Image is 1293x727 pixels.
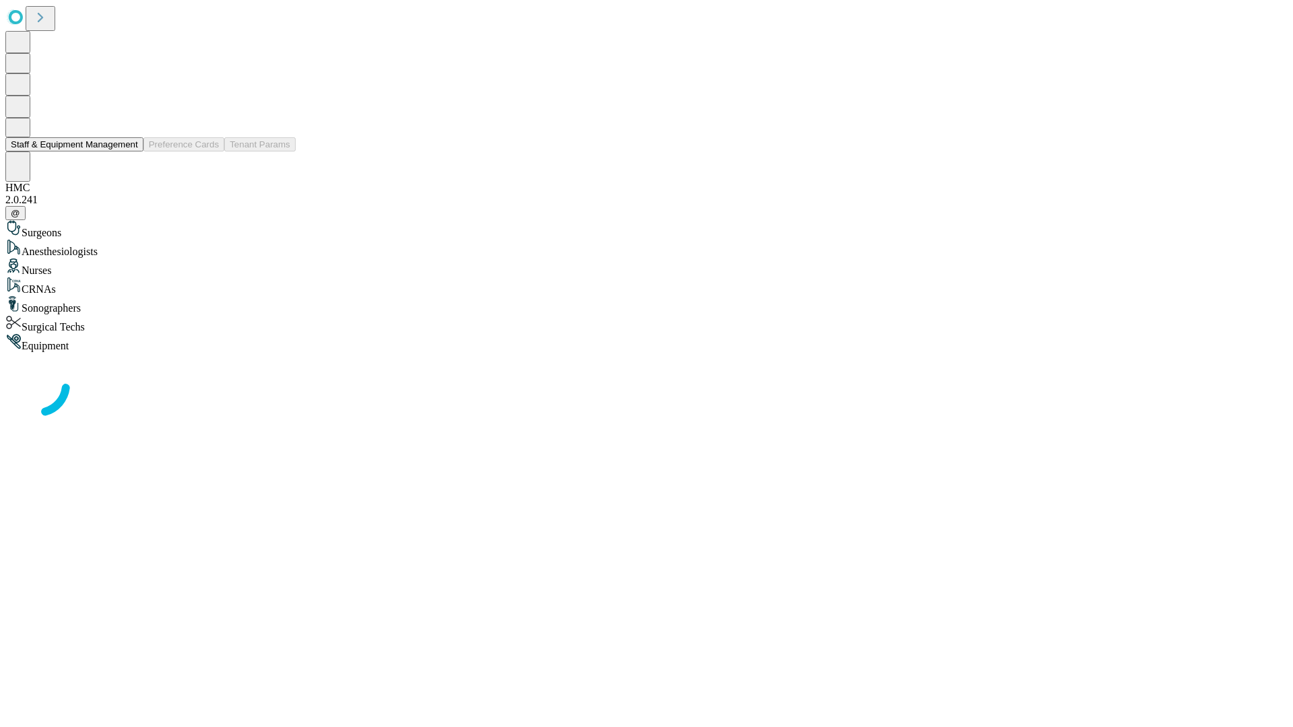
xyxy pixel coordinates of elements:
[5,239,1288,258] div: Anesthesiologists
[11,208,20,218] span: @
[224,137,296,151] button: Tenant Params
[5,137,143,151] button: Staff & Equipment Management
[5,277,1288,296] div: CRNAs
[5,296,1288,314] div: Sonographers
[143,137,224,151] button: Preference Cards
[5,206,26,220] button: @
[5,314,1288,333] div: Surgical Techs
[5,182,1288,194] div: HMC
[5,333,1288,352] div: Equipment
[5,220,1288,239] div: Surgeons
[5,258,1288,277] div: Nurses
[5,194,1288,206] div: 2.0.241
